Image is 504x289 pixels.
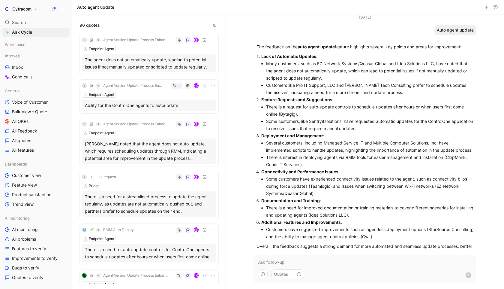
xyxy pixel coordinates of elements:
div: GeneralVoice of CustomerBulk View - QuoteAll OKRsAll FeedbackAll quotesAll features [2,86,70,155]
strong: Deployment and Management [261,133,323,138]
span: Product satisfaction [12,192,51,198]
span: Quotes to verify [12,275,43,281]
a: Product satisfaction [2,190,70,199]
span: Agent Version Update Process Enhancement [103,122,168,126]
div: There is a need for a streamlined process to update the agent regularly, as updates are not autom... [85,193,213,215]
a: Voice of Customer [2,98,70,107]
span: All features [12,147,34,153]
div: [PERSON_NAME] noted that the agent does not auto-update, which requires scheduling updates throug... [85,140,213,162]
span: All Feedback [12,128,37,134]
li: Some customers have experienced connectivity issues related to the agent, such as connectivity bl... [266,175,474,197]
span: Trend view [12,201,34,207]
span: Improvements to verify [12,255,58,261]
div: Search [2,18,70,27]
a: Trend view [2,200,70,209]
span: All problems [12,236,36,242]
img: 🌱 [90,228,94,232]
div: R [194,228,198,232]
div: Ability for the ControlOne agents to autoupdate [85,102,213,109]
span: AI monitoring [5,215,30,221]
span: All OKRs [12,118,28,124]
p: : [261,96,474,103]
button: 📈Agent Version Update Process Enhancement [88,120,170,128]
span: Bugs to verify [12,265,39,271]
span: Ask Cycle [12,29,32,36]
h1: Auto agent update [77,4,114,10]
span: Gong calls [12,74,32,80]
span: Agent Version Update Process Enhancement [103,83,164,88]
div: The agent does not automatically update, leading to potential issues if not manually updated or s... [85,56,213,71]
a: All Feedback [2,126,70,135]
img: logo [82,273,87,278]
span: Search [12,19,26,26]
a: Gong calls [2,72,70,81]
img: 📈 [90,38,94,42]
p: : [261,168,474,175]
p: Overall, the feedback suggests a strong demand for more automated and seamless update processes, ... [256,243,474,264]
p: : [261,132,474,139]
span: Bulk View - Quote [12,109,47,115]
div: Inboxes [2,51,70,60]
div: J [82,175,87,179]
div: [DATE] [359,14,371,20]
span: Agent Version Update Process Enhancement [103,38,168,42]
button: Link request [88,173,118,181]
a: Feature view [2,181,70,190]
div: Endpoint Agent [89,46,114,52]
span: General [5,88,19,94]
div: General [2,86,70,95]
button: 🌱RMM Auto Deploy [88,226,136,233]
span: Workspace [5,41,25,47]
span: All quotes [12,138,31,144]
li: Some customers, like Sentryitsolutions, have requested automatic updates for the ControlOne appli... [266,118,474,132]
span: Voice of Customer [12,99,48,105]
img: logo [82,227,87,232]
div: Endpoint Agent [89,236,114,242]
div: R [194,175,198,179]
p: The feedback on the feature highlights several key points and areas for improvement: [256,43,474,50]
button: 📈Agent Version Update Process Enhancement [88,272,170,279]
p: : [261,219,474,226]
div: AI monitoringAI monitoringAll problemsFeatures to verifyImprovements to verifyBugs to verifyQuote... [2,214,70,282]
img: 📈 [90,84,94,87]
button: 📈Agent Version Update Process Enhancement [88,82,166,89]
span: Inbox [12,64,23,70]
a: Bulk View - Quote [2,107,70,116]
a: Inbox [2,63,70,72]
li: Several customers, including Managed Service IT and Multiple Computer Solutions, Inc, have implem... [266,139,474,154]
span: Customer view [12,172,41,178]
img: 📈 [90,122,94,126]
img: 📈 [90,274,94,277]
span: Dashboards [5,161,27,167]
a: All OKRs [2,117,70,126]
div: Bridge [89,183,100,189]
span: 96 quotes [79,22,100,29]
li: There is a need for improved documentation or training materials to cover different scenarios for... [266,204,474,219]
h1: Cytracom [12,6,31,12]
a: Ask Cycle [2,28,70,37]
li: Customers have suggested improvements such as agentless deployment options (StarSource Consulting... [266,226,474,240]
div: R [194,84,198,88]
p: : [261,53,474,60]
li: Customers like Pro IT Support, LLC and [PERSON_NAME] Tech Consulting prefer to schedule updates t... [266,82,474,96]
img: Cytracom [4,6,10,12]
div: S [82,83,87,88]
a: Improvements to verify [2,254,70,263]
div: R [194,122,198,126]
a: All quotes [2,136,70,145]
li: There is a request for auto-update controls to schedule updates after hours or when users first c... [266,103,474,118]
div: Workspace [2,40,70,49]
strong: Lack of Automatic Updates [261,54,316,59]
div: R [82,38,87,42]
button: 📈Agent Version Update Process Enhancement [88,36,170,44]
strong: Feature Requests and Suggestions [261,97,332,102]
span: Link request [95,175,116,179]
a: AI monitoring [2,225,70,234]
span: Agent Version Update Process Enhancement [103,273,168,278]
div: R [194,38,198,42]
div: InboxesInboxGong calls [2,51,70,81]
li: There is interest in deploying agents via RMM tools for easier management and installation (ChipM... [266,154,474,168]
div: Endpoint Agent [89,130,114,136]
a: Quotes to verify [2,273,70,282]
div: Auto agent update [434,25,476,35]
